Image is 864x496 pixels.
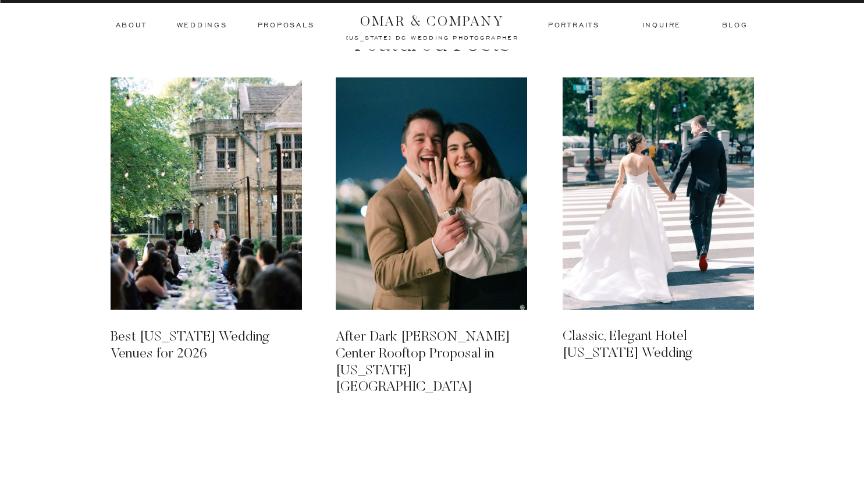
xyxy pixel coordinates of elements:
a: BLOG [722,20,746,31]
a: After Dark Kennedy Center Rooftop Proposal in Washington DC [336,77,527,310]
a: Classic, Elegant Hotel Washington Wedding [563,77,754,310]
a: Classic, Elegant Hotel [US_STATE] Wedding [563,330,692,360]
a: After Dark [PERSON_NAME] Center Rooftop Proposal in [US_STATE][GEOGRAPHIC_DATA] [336,330,510,394]
a: Portraits [547,20,602,31]
a: Weddings [177,20,227,31]
a: [US_STATE] dc wedding photographer [315,34,550,40]
a: ABOUT [116,20,146,31]
a: OMAR & COMPANY [339,10,526,26]
a: inquire [642,20,682,31]
a: Proposals [258,20,315,31]
img: Alex and Paul's Virginia House Wedding [111,77,302,310]
a: Best [US_STATE] Wedding Venues for 2026 [111,330,269,361]
h3: Featured posts [330,24,534,54]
